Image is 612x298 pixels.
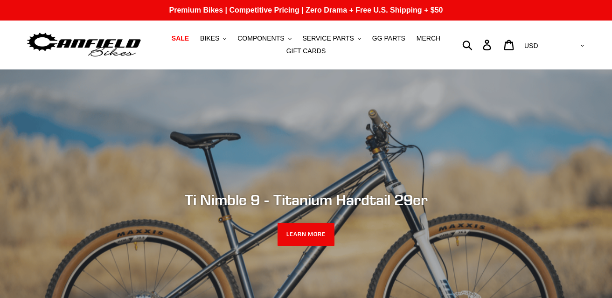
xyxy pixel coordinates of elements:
[167,32,194,45] a: SALE
[200,35,219,42] span: BIKES
[282,45,331,57] a: GIFT CARDS
[26,30,142,60] img: Canfield Bikes
[286,47,326,55] span: GIFT CARDS
[298,32,365,45] button: SERVICE PARTS
[302,35,354,42] span: SERVICE PARTS
[195,32,231,45] button: BIKES
[417,35,440,42] span: MERCH
[237,35,284,42] span: COMPONENTS
[233,32,296,45] button: COMPONENTS
[172,35,189,42] span: SALE
[372,35,405,42] span: GG PARTS
[368,32,410,45] a: GG PARTS
[52,191,560,208] h2: Ti Nimble 9 - Titanium Hardtail 29er
[278,223,335,246] a: LEARN MORE
[412,32,445,45] a: MERCH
